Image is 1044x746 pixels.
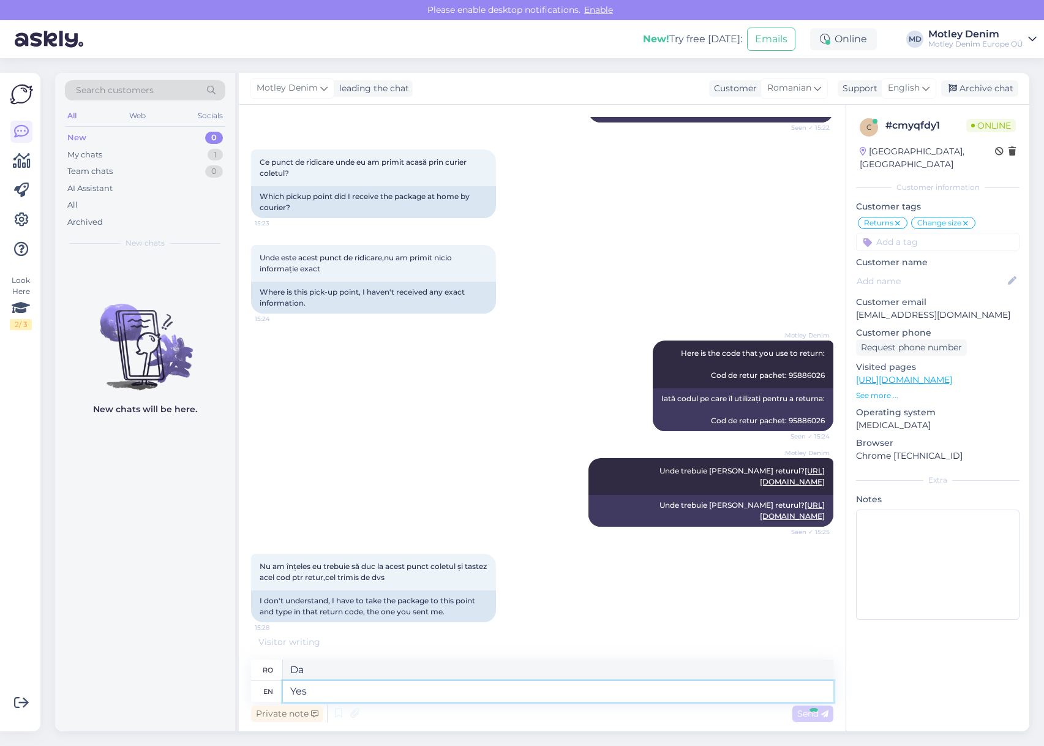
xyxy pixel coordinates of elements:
input: Add name [857,274,1005,288]
span: Ce punct de ridicare unde eu am primit acasă prin curier coletul? [260,157,468,178]
p: Customer tags [856,200,1020,213]
div: # cmyqfdy1 [885,118,966,133]
p: Browser [856,437,1020,450]
div: leading the chat [334,82,409,95]
div: Unde trebuie [PERSON_NAME] returul? [588,495,833,527]
img: Askly Logo [10,83,33,106]
p: Chrome [TECHNICAL_ID] [856,450,1020,462]
span: c [866,122,872,132]
div: Motley Denim [928,29,1023,39]
span: Seen ✓ 15:24 [784,432,830,441]
div: Customer [709,82,757,95]
a: [URL][DOMAIN_NAME] [856,374,952,385]
span: Unde trebuie [PERSON_NAME] returul? [659,466,825,486]
div: Iată codul pe care îl utilizați pentru a returna: Cod de retur pachet: 95886026 [653,388,833,431]
div: Customer information [856,182,1020,193]
span: Seen ✓ 15:25 [784,527,830,537]
div: 1 [208,149,223,161]
img: No chats [55,282,235,392]
span: Nu am înțeles eu trebuie să duc la acest punct coletul și tastez acel cod ptr retur,cel trimis de... [260,562,489,582]
p: New chats will be here. [93,403,197,416]
span: Motley Denim [784,331,830,340]
div: Online [810,28,877,50]
input: Add a tag [856,233,1020,251]
button: Emails [747,28,795,51]
p: Notes [856,493,1020,506]
div: 0 [205,165,223,178]
span: Motley Denim [257,81,318,95]
div: [GEOGRAPHIC_DATA], [GEOGRAPHIC_DATA] [860,145,995,171]
p: Customer phone [856,326,1020,339]
div: Which pickup point did I receive the package at home by courier? [251,186,496,218]
div: Extra [856,475,1020,486]
p: Operating system [856,406,1020,419]
p: Customer email [856,296,1020,309]
b: New! [643,33,669,45]
div: Request phone number [856,339,967,356]
p: [EMAIL_ADDRESS][DOMAIN_NAME] [856,309,1020,322]
span: 15:28 [255,623,301,632]
div: Socials [195,108,225,124]
div: Try free [DATE]: [643,32,742,47]
div: Where is this pick-up point, I haven't received any exact information. [251,282,496,314]
span: Enable [580,4,617,15]
div: MD [906,31,923,48]
span: Romanian [767,81,811,95]
span: New chats [126,238,165,249]
div: Archive chat [941,80,1018,97]
span: Online [966,119,1016,132]
div: 2 / 3 [10,319,32,330]
span: Unde este acest punct de ridicare,nu am primit nicio informație exact [260,253,454,273]
div: New [67,132,86,144]
div: AI Assistant [67,183,113,195]
div: Support [838,82,877,95]
span: English [888,81,920,95]
div: Motley Denim Europe OÜ [928,39,1023,49]
span: Returns [864,219,893,227]
div: Look Here [10,275,32,330]
span: 15:24 [255,314,301,323]
span: Seen ✓ 15:22 [784,123,830,132]
p: See more ... [856,390,1020,401]
div: I don't understand, I have to take the package to this point and type in that return code, the on... [251,590,496,622]
p: Visited pages [856,361,1020,374]
a: Motley DenimMotley Denim Europe OÜ [928,29,1037,49]
div: Archived [67,216,103,228]
span: Change size [917,219,961,227]
div: Team chats [67,165,113,178]
div: Visitor writing [251,636,833,649]
span: Search customers [76,84,154,97]
span: Motley Denim [784,448,830,458]
p: [MEDICAL_DATA] [856,419,1020,432]
span: 15:23 [255,219,301,228]
div: All [67,199,78,211]
div: 0 [205,132,223,144]
span: Here is the code that you use to return: Cod de retur pachet: 95886026 [681,349,825,380]
div: Web [127,108,148,124]
p: Customer name [856,256,1020,269]
div: All [65,108,79,124]
div: My chats [67,149,102,161]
